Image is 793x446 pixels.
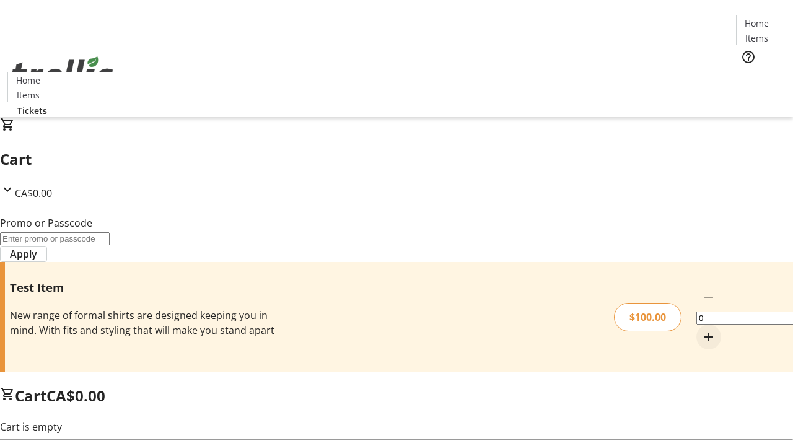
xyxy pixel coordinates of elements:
span: Apply [10,247,37,261]
a: Home [737,17,776,30]
button: Increment by one [696,325,721,349]
span: Home [16,74,40,87]
a: Items [737,32,776,45]
div: New range of formal shirts are designed keeping you in mind. With fits and styling that will make... [10,308,281,338]
span: Home [745,17,769,30]
span: Tickets [17,104,47,117]
button: Help [736,45,761,69]
span: CA$0.00 [15,186,52,200]
h3: Test Item [10,279,281,296]
div: $100.00 [614,303,681,331]
span: Items [17,89,40,102]
span: Tickets [746,72,776,85]
img: Orient E2E Organization DpnduCXZIO's Logo [7,43,118,105]
a: Tickets [7,104,57,117]
a: Items [8,89,48,102]
a: Tickets [736,72,786,85]
a: Home [8,74,48,87]
span: CA$0.00 [46,385,105,406]
span: Items [745,32,768,45]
